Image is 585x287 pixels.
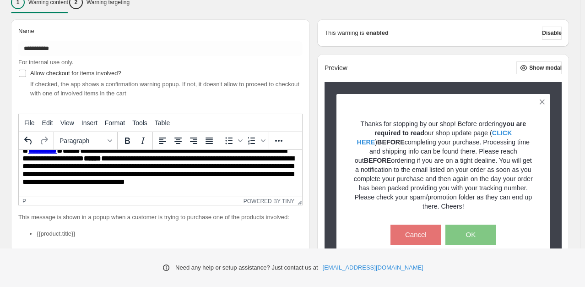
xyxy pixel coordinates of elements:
[132,119,147,127] span: Tools
[135,133,151,149] button: Italic
[390,225,441,245] button: Cancel
[221,133,244,149] div: Bullet list
[18,59,73,66] span: For internal use only.
[119,133,135,149] button: Bold
[445,225,496,245] button: OK
[60,119,74,127] span: View
[21,133,36,149] button: Undo
[325,64,347,72] h2: Preview
[18,28,34,34] span: Name
[155,119,170,127] span: Table
[36,133,52,149] button: Redo
[42,119,53,127] span: Edit
[19,150,302,197] iframe: Rich Text Area
[37,229,303,238] li: {{product.title}}
[244,133,267,149] div: Numbered list
[170,133,186,149] button: Align center
[325,28,364,38] p: This warning is
[364,157,391,164] strong: BEFORE
[22,198,26,204] div: p
[352,119,534,211] p: Thanks for stopping by our shop! Before ordering our shop update page ( ) completing your purchas...
[244,198,295,204] a: Powered by Tiny
[105,119,125,127] span: Format
[323,263,423,272] a: [EMAIL_ADDRESS][DOMAIN_NAME]
[155,133,170,149] button: Align left
[529,64,562,72] span: Show modal
[271,133,287,149] button: More...
[201,133,217,149] button: Justify
[542,29,562,37] span: Disable
[542,27,562,39] button: Disable
[516,61,562,74] button: Show modal
[56,133,115,149] button: Formats
[366,28,389,38] strong: enabled
[30,70,121,77] span: Allow checkout for items involved?
[60,137,104,144] span: Paragraph
[30,81,299,97] span: If checked, the app shows a confirmation warning popup. If not, it doesn't allow to proceed to ch...
[18,213,303,222] p: This message is shown in a popup when a customer is trying to purchase one of the products involved:
[377,138,405,146] strong: BEFORE
[357,129,512,146] a: CLICK HERE
[81,119,97,127] span: Insert
[294,197,302,205] div: Resize
[186,133,201,149] button: Align right
[24,119,35,127] span: File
